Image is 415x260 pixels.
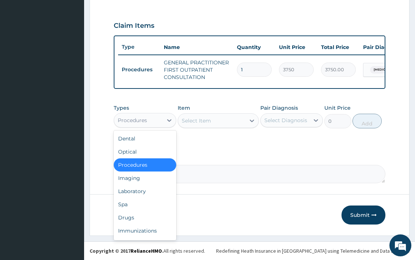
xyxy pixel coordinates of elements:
textarea: Type your message and hit 'Enter' [4,178,139,204]
div: Laboratory [114,185,176,198]
button: Submit [342,206,385,225]
strong: Copyright © 2017 . [90,248,163,254]
footer: All rights reserved. [84,241,415,260]
th: Quantity [233,40,275,54]
div: Spa [114,198,176,211]
div: Procedures [118,117,147,124]
h3: Claim Items [114,22,154,30]
div: Immunizations [114,224,176,237]
div: Optical [114,145,176,158]
a: RelianceHMO [131,248,162,254]
img: d_794563401_company_1708531726252_794563401 [14,37,30,55]
th: Name [160,40,233,54]
label: Unit Price [324,104,351,112]
div: Others [114,237,176,250]
div: Chat with us now [38,41,123,50]
th: Type [118,40,160,54]
th: Unit Price [275,40,317,54]
label: Types [114,105,129,111]
td: Procedures [118,63,160,76]
span: [MEDICAL_DATA] [370,66,404,74]
span: We're online! [42,81,101,155]
label: Comment [114,155,385,161]
th: Total Price [317,40,359,54]
div: Procedures [114,158,176,172]
div: Dental [114,132,176,145]
label: Pair Diagnosis [260,104,298,112]
div: Imaging [114,172,176,185]
label: Item [178,104,190,112]
div: Drugs [114,211,176,224]
div: Select Diagnosis [264,117,307,124]
div: Select Item [182,117,211,124]
button: Add [352,114,382,128]
div: Redefining Heath Insurance in [GEOGRAPHIC_DATA] using Telemedicine and Data Science! [216,247,410,255]
div: Minimize live chat window [120,4,137,21]
td: GENERAL PRACTITIONER FIRST OUTPATIENT CONSULTATION [160,55,233,84]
